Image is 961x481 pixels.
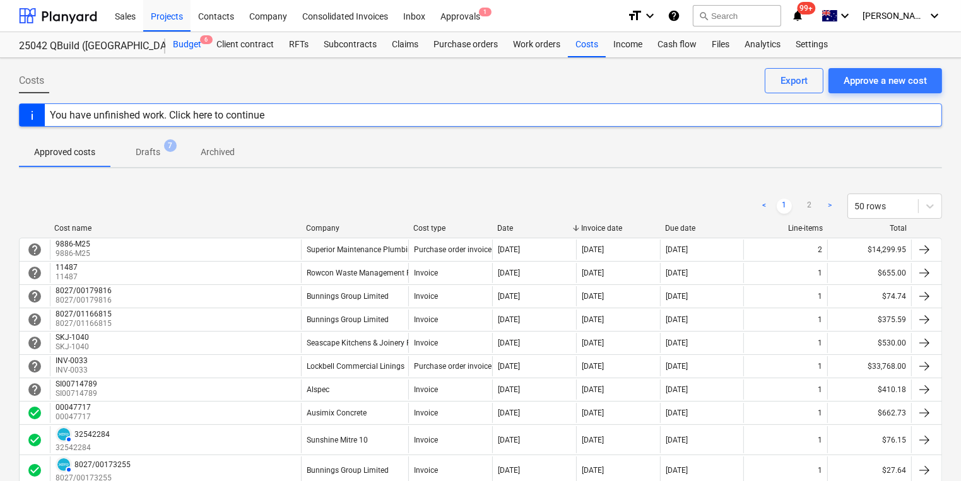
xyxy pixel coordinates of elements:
span: 6 [200,35,213,44]
div: [DATE] [498,436,520,444]
span: Costs [19,73,44,88]
a: Budget6 [165,32,209,57]
i: keyboard_arrow_down [927,8,942,23]
div: You have unfinished work. Click here to continue [50,109,264,121]
div: Date [497,224,571,233]
div: Invoice [414,409,438,417]
div: Purchase order invoice [414,362,492,371]
div: Budget [165,32,209,57]
div: Invoice [414,292,438,301]
div: Invoice [414,339,438,347]
div: [DATE] [666,292,688,301]
div: Invoice [414,315,438,324]
span: help [27,242,42,257]
div: [DATE] [498,269,520,277]
div: $530.00 [827,333,911,353]
a: Claims [384,32,426,57]
div: Company [306,224,403,233]
a: Files [704,32,737,57]
div: 1 [818,315,822,324]
div: 8027/01166815 [56,310,112,318]
div: [DATE] [666,436,688,444]
div: Invoice is waiting for an approval [27,265,42,281]
div: 1 [818,269,822,277]
div: Due date [665,224,739,233]
span: help [27,382,42,397]
button: Export [765,68,823,93]
a: Costs [568,32,606,57]
p: 00047717 [56,412,93,422]
div: Invoice [414,466,438,475]
a: Income [606,32,650,57]
p: 9886-M25 [56,248,93,259]
span: help [27,289,42,304]
span: 7 [164,139,177,152]
div: [DATE] [666,269,688,277]
div: Invoice is waiting for an approval [27,335,42,351]
div: Ausimix Concrete [307,409,367,417]
p: SI00714789 [56,388,100,399]
div: 2 [818,245,822,254]
div: Invoice date [581,224,655,233]
div: Lockbell Commercial Linings [307,362,404,371]
div: Line-items [749,224,823,233]
button: Search [693,5,781,26]
i: Knowledge base [668,8,680,23]
button: Approve a new cost [828,68,942,93]
a: Settings [788,32,835,57]
a: Purchase orders [426,32,505,57]
div: 25042 QBuild ([GEOGRAPHIC_DATA] SS Prep Reroof) [19,40,150,53]
div: $14,299.95 [827,240,911,260]
div: [DATE] [498,385,520,394]
div: [DATE] [582,269,604,277]
p: Drafts [136,146,160,159]
div: $655.00 [827,263,911,283]
div: Invoice was approved [27,463,42,478]
a: Next page [822,199,837,214]
div: Bunnings Group Limited [307,466,389,475]
p: INV-0033 [56,365,90,376]
div: Invoice [414,385,438,394]
div: [DATE] [666,385,688,394]
div: $76.15 [827,426,911,453]
div: [DATE] [582,245,604,254]
div: Invoice was approved [27,432,42,448]
i: keyboard_arrow_down [837,8,852,23]
a: Cash flow [650,32,704,57]
div: [DATE] [498,339,520,347]
div: [DATE] [498,315,520,324]
div: 8027/00179816 [56,286,112,295]
img: xero.svg [57,458,70,471]
div: 1 [818,466,822,475]
div: [DATE] [666,466,688,475]
div: Purchase order invoice [414,245,492,254]
a: Work orders [505,32,568,57]
div: 1 [818,292,822,301]
a: Analytics [737,32,788,57]
p: SKJ-1040 [56,342,91,352]
div: Invoice was approved [27,405,42,420]
div: Invoice is waiting for an approval [27,242,42,257]
div: [DATE] [582,466,604,475]
div: Sunshine Mitre 10 [307,436,368,444]
div: 1 [818,409,822,417]
div: [DATE] [582,362,604,371]
i: keyboard_arrow_down [642,8,657,23]
div: 32542284 [74,430,110,439]
span: check_circle [27,463,42,478]
a: Subcontracts [316,32,384,57]
span: 99+ [798,2,816,14]
div: 11487 [56,263,78,272]
div: Export [781,72,808,89]
div: [DATE] [666,315,688,324]
div: Cost name [54,224,296,233]
a: RFTs [281,32,316,57]
div: $662.73 [827,403,911,423]
div: $375.59 [827,310,911,330]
